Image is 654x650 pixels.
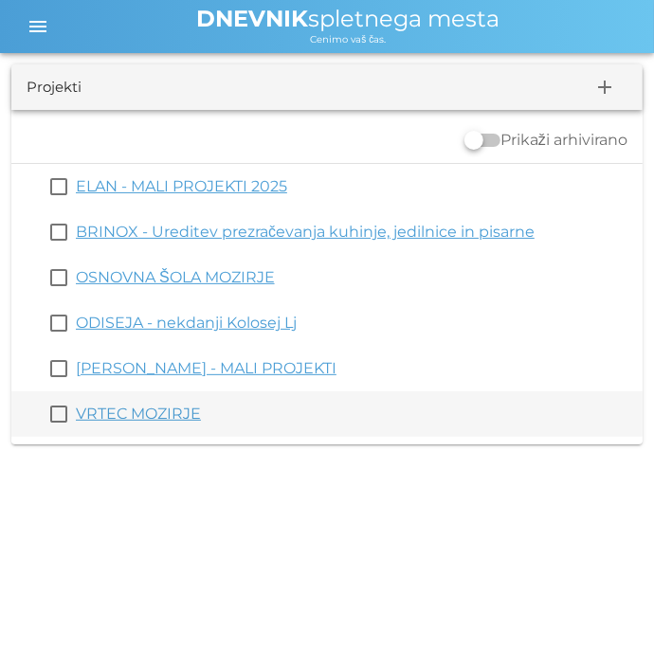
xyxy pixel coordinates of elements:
[76,405,201,423] a: VRTEC MOZIRJE
[381,445,654,650] iframe: Pripomoček za klepet
[593,76,616,99] i: add
[76,359,336,377] a: [PERSON_NAME] - MALI PROJEKTI
[47,175,70,198] button: check_box_outline_blank
[308,5,500,32] font: spletnega mesta
[76,223,535,241] a: BRINOX - Ureditev prezračevanja kuhinje, jedilnice in pisarne
[310,33,386,45] font: Cenimo vaš čas.
[47,266,70,289] button: check_box_outline_blank
[27,78,82,96] font: Projekti
[500,131,627,149] font: Prikaži arhivirano
[47,312,70,334] button: check_box_outline_blank
[196,5,308,32] font: DNEVNIK
[76,177,287,195] a: ELAN - MALI PROJEKTI 2025
[47,357,70,380] button: check_box_outline_blank
[76,314,297,332] a: ODISEJA - nekdanji Kolosej Lj
[47,403,70,425] button: check_box_outline_blank
[47,221,70,244] button: check_box_outline_blank
[76,268,275,286] a: OSNOVNA ŠOLA MOZIRJE
[27,15,49,38] i: menu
